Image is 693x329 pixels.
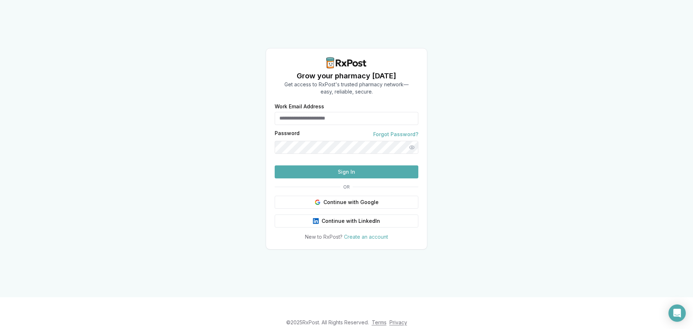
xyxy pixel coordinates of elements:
button: Show password [405,141,418,154]
span: New to RxPost? [305,234,343,240]
a: Forgot Password? [373,131,418,138]
img: RxPost Logo [323,57,370,69]
a: Terms [372,319,387,325]
div: Open Intercom Messenger [668,304,686,322]
img: Google [315,199,321,205]
h1: Grow your pharmacy [DATE] [284,71,409,81]
p: Get access to RxPost's trusted pharmacy network— easy, reliable, secure. [284,81,409,95]
span: OR [340,184,353,190]
button: Continue with Google [275,196,418,209]
a: Privacy [389,319,407,325]
img: LinkedIn [313,218,319,224]
button: Continue with LinkedIn [275,215,418,228]
button: Sign In [275,165,418,178]
label: Work Email Address [275,104,418,109]
a: Create an account [344,234,388,240]
label: Password [275,131,300,138]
